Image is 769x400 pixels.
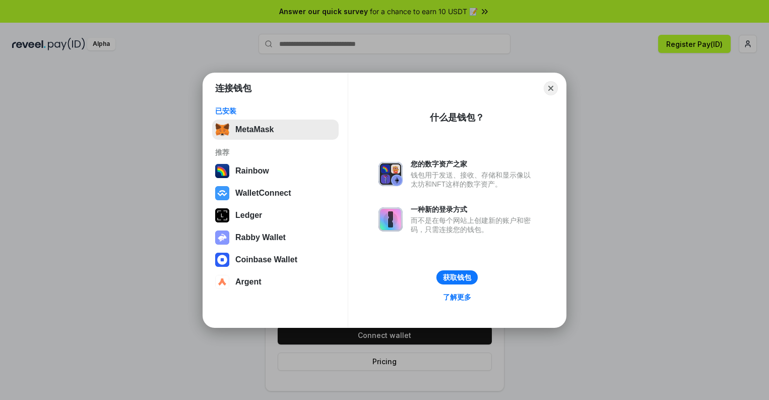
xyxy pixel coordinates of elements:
div: Argent [235,277,262,287]
img: svg+xml,%3Csvg%20width%3D%2228%22%20height%3D%2228%22%20viewBox%3D%220%200%2028%2028%22%20fill%3D... [215,186,229,200]
div: 而不是在每个网站上创建新的账户和密码，只需连接您的钱包。 [411,216,536,234]
button: Ledger [212,205,339,225]
img: svg+xml,%3Csvg%20width%3D%2228%22%20height%3D%2228%22%20viewBox%3D%220%200%2028%2028%22%20fill%3D... [215,253,229,267]
div: 推荐 [215,148,336,157]
img: svg+xml,%3Csvg%20width%3D%2228%22%20height%3D%2228%22%20viewBox%3D%220%200%2028%2028%22%20fill%3D... [215,275,229,289]
button: Close [544,81,558,95]
div: 什么是钱包？ [430,111,484,124]
div: Rabby Wallet [235,233,286,242]
div: 钱包用于发送、接收、存储和显示像以太坊和NFT这样的数字资产。 [411,170,536,189]
div: 获取钱包 [443,273,471,282]
div: Coinbase Wallet [235,255,297,264]
div: Ledger [235,211,262,220]
img: svg+xml,%3Csvg%20xmlns%3D%22http%3A%2F%2Fwww.w3.org%2F2000%2Fsvg%22%20fill%3D%22none%22%20viewBox... [378,207,403,232]
div: 了解更多 [443,293,471,302]
button: Argent [212,272,339,292]
button: 获取钱包 [436,270,478,284]
div: WalletConnect [235,189,291,198]
img: svg+xml,%3Csvg%20xmlns%3D%22http%3A%2F%2Fwww.w3.org%2F2000%2Fsvg%22%20fill%3D%22none%22%20viewBox... [215,231,229,245]
a: 了解更多 [437,291,477,304]
h1: 连接钱包 [215,82,251,94]
div: 一种新的登录方式 [411,205,536,214]
div: MetaMask [235,125,274,134]
img: svg+xml,%3Csvg%20fill%3D%22none%22%20height%3D%2233%22%20viewBox%3D%220%200%2035%2033%22%20width%... [215,123,229,137]
div: 已安装 [215,106,336,116]
button: Rabby Wallet [212,227,339,248]
img: svg+xml,%3Csvg%20xmlns%3D%22http%3A%2F%2Fwww.w3.org%2F2000%2Fsvg%22%20fill%3D%22none%22%20viewBox... [378,162,403,186]
button: WalletConnect [212,183,339,203]
button: Coinbase Wallet [212,250,339,270]
div: Rainbow [235,166,269,176]
img: svg+xml,%3Csvg%20xmlns%3D%22http%3A%2F%2Fwww.w3.org%2F2000%2Fsvg%22%20width%3D%2228%22%20height%3... [215,208,229,222]
button: MetaMask [212,120,339,140]
div: 您的数字资产之家 [411,159,536,168]
button: Rainbow [212,161,339,181]
img: svg+xml,%3Csvg%20width%3D%22120%22%20height%3D%22120%22%20viewBox%3D%220%200%20120%20120%22%20fil... [215,164,229,178]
